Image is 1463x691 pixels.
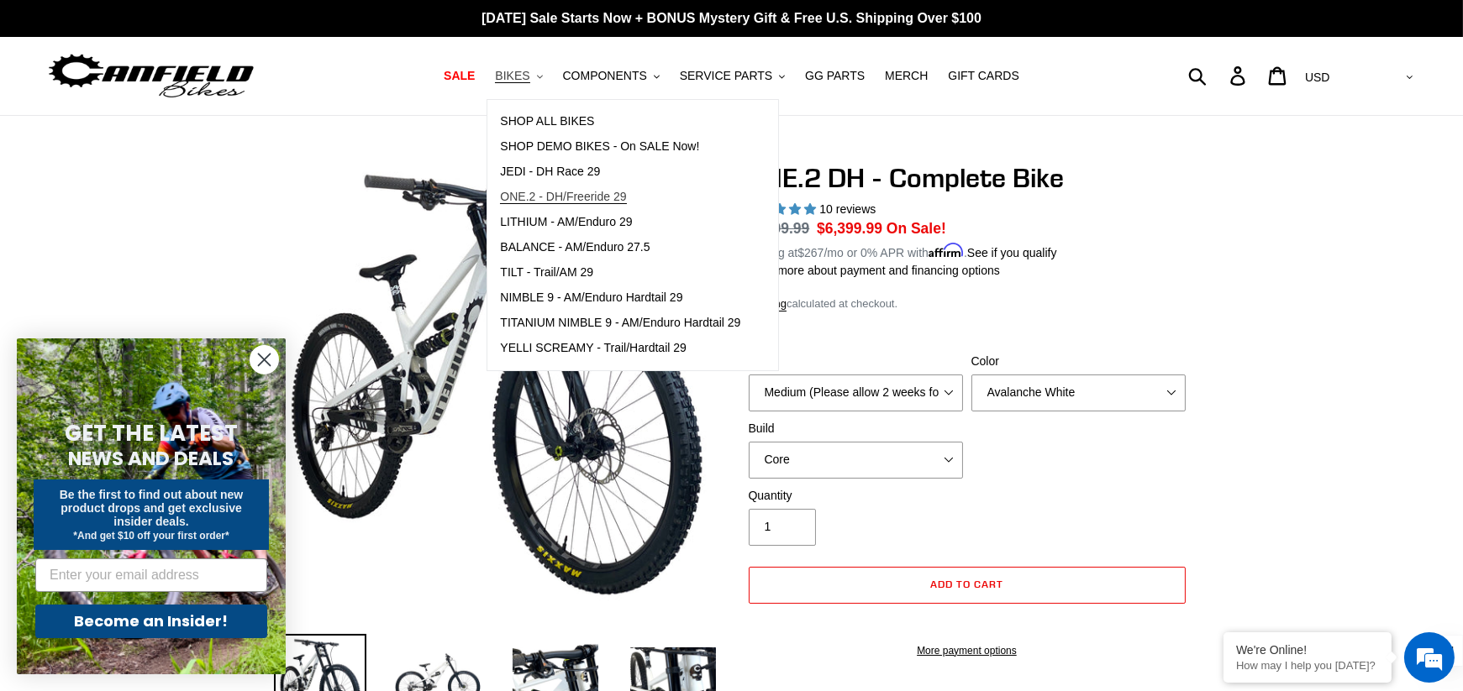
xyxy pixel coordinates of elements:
[500,215,632,229] span: LITHIUM - AM/Enduro 29
[749,487,963,505] label: Quantity
[35,605,267,638] button: Become an Insider!
[500,139,699,154] span: SHOP DEMO BIKES - On SALE Now!
[500,341,687,355] span: YELLI SCREAMY - Trail/Hardtail 29
[745,264,1000,277] a: Learn more about payment and financing options
[435,65,483,87] a: SALE
[797,65,873,87] a: GG PARTS
[967,246,1057,259] a: See if you qualify - Learn more about Affirm Financing (opens in modal)
[65,418,238,448] span: GET THE LATEST
[487,235,753,260] a: BALANCE - AM/Enduro 27.5
[500,240,650,254] span: BALANCE - AM/Enduro 27.5
[745,202,820,216] span: 5.00 stars
[1236,643,1379,657] div: We're Online!
[487,134,753,160] a: SHOP DEMO BIKES - On SALE Now!
[805,69,865,83] span: GG PARTS
[487,260,753,285] a: TILT - Trail/AM 29
[885,69,928,83] span: MERCH
[749,567,1186,604] button: Add to cart
[929,243,964,258] span: Affirm
[749,353,963,370] label: Size
[555,65,668,87] button: COMPONENTS
[500,316,740,330] span: TITANIUM NIMBLE 9 - AM/Enduro Hardtail 29
[487,65,550,87] button: BIKES
[1197,57,1240,94] input: Search
[487,336,753,361] a: YELLI SCREAMY - Trail/Hardtail 29
[500,114,594,128] span: SHOP ALL BIKES
[487,311,753,336] a: TITANIUM NIMBLE 9 - AM/Enduro Hardtail 29
[745,162,1190,194] h1: ONE.2 DH - Complete Bike
[948,69,1019,83] span: GIFT CARDS
[495,69,529,83] span: BIKES
[444,69,475,83] span: SALE
[69,445,234,472] span: NEWS AND DEALS
[487,285,753,311] a: NIMBLE 9 - AM/Enduro Hardtail 29
[500,190,626,204] span: ONE.2 - DH/Freeride 29
[939,65,1028,87] a: GIFT CARDS
[671,65,793,87] button: SERVICE PARTS
[73,530,229,542] span: *And get $10 off your first order*
[500,265,593,280] span: TILT - Trail/AM 29
[819,202,876,216] span: 10 reviews
[876,65,936,87] a: MERCH
[749,643,1186,658] a: More payment options
[250,345,279,374] button: Close dialog
[500,291,682,305] span: NIMBLE 9 - AM/Enduro Hardtail 29
[749,420,963,437] label: Build
[887,217,946,239] span: On Sale!
[563,69,647,83] span: COMPONENTS
[797,246,824,259] span: $267
[745,296,1190,312] div: calculated at checkout.
[487,160,753,185] a: JEDI - DH Race 29
[35,558,267,592] input: Enter your email address
[971,353,1186,370] label: Color
[1236,659,1379,672] p: How may I help you today?
[46,50,256,102] img: Canfield Bikes
[487,210,753,235] a: LITHIUM - AM/Enduro 29
[745,240,1057,262] p: Starting at /mo or 0% APR with .
[487,109,753,134] a: SHOP ALL BIKES
[930,578,1003,590] span: Add to cart
[500,165,600,179] span: JEDI - DH Race 29
[60,488,244,528] span: Be the first to find out about new product drops and get exclusive insider deals.
[680,69,772,83] span: SERVICE PARTS
[817,220,882,237] span: $6,399.99
[487,185,753,210] a: ONE.2 - DH/Freeride 29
